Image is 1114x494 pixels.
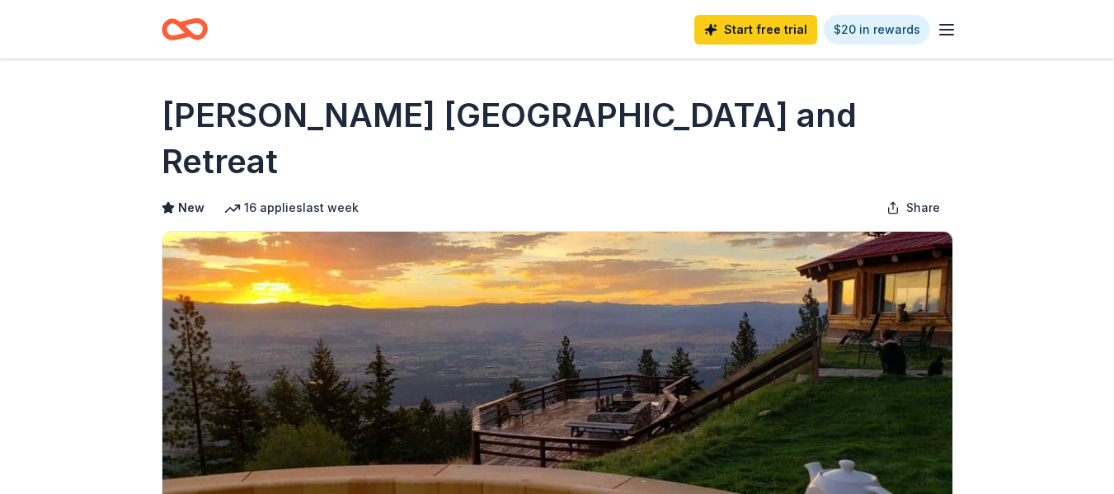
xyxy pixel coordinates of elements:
[824,15,930,45] a: $20 in rewards
[162,92,953,185] h1: [PERSON_NAME] [GEOGRAPHIC_DATA] and Retreat
[178,198,204,218] span: New
[694,15,817,45] a: Start free trial
[873,191,953,224] button: Share
[906,198,940,218] span: Share
[224,198,359,218] div: 16 applies last week
[162,10,208,49] a: Home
